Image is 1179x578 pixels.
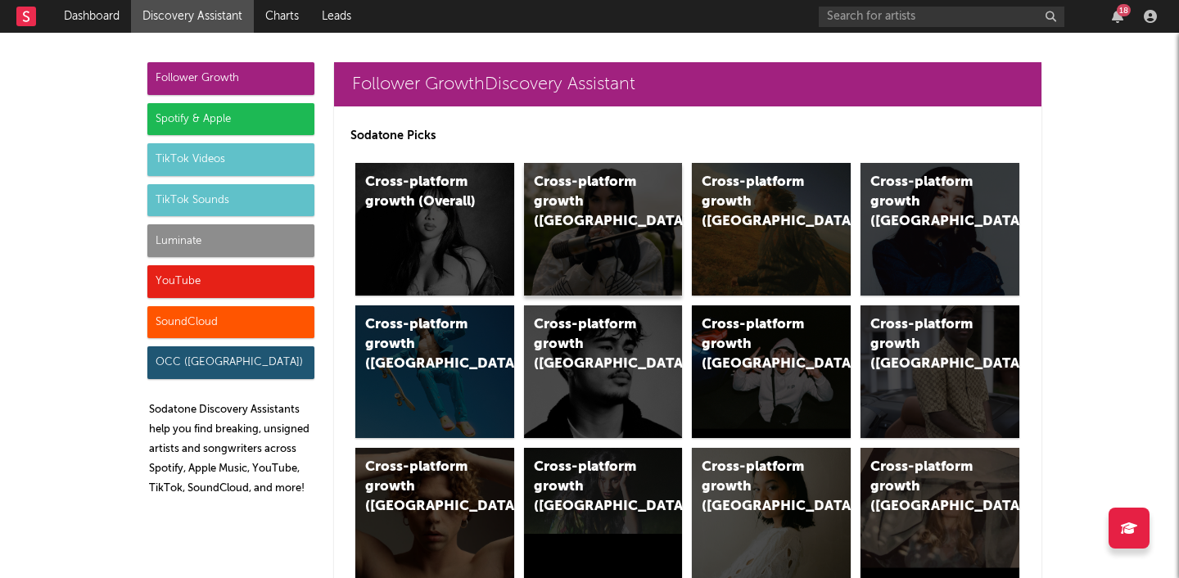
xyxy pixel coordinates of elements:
[147,346,314,379] div: OCC ([GEOGRAPHIC_DATA])
[147,184,314,217] div: TikTok Sounds
[870,458,982,517] div: Cross-platform growth ([GEOGRAPHIC_DATA])
[365,315,477,374] div: Cross-platform growth ([GEOGRAPHIC_DATA])
[702,458,813,517] div: Cross-platform growth ([GEOGRAPHIC_DATA])
[147,143,314,176] div: TikTok Videos
[355,163,514,296] a: Cross-platform growth (Overall)
[350,126,1025,146] p: Sodatone Picks
[702,315,813,374] div: Cross-platform growth ([GEOGRAPHIC_DATA]/GSA)
[534,458,645,517] div: Cross-platform growth ([GEOGRAPHIC_DATA])
[355,305,514,438] a: Cross-platform growth ([GEOGRAPHIC_DATA])
[692,163,851,296] a: Cross-platform growth ([GEOGRAPHIC_DATA])
[870,315,982,374] div: Cross-platform growth ([GEOGRAPHIC_DATA])
[365,173,477,212] div: Cross-platform growth (Overall)
[870,173,982,232] div: Cross-platform growth ([GEOGRAPHIC_DATA])
[861,163,1019,296] a: Cross-platform growth ([GEOGRAPHIC_DATA])
[1117,4,1131,16] div: 18
[861,305,1019,438] a: Cross-platform growth ([GEOGRAPHIC_DATA])
[147,62,314,95] div: Follower Growth
[147,306,314,339] div: SoundCloud
[147,103,314,136] div: Spotify & Apple
[534,315,645,374] div: Cross-platform growth ([GEOGRAPHIC_DATA])
[365,458,477,517] div: Cross-platform growth ([GEOGRAPHIC_DATA])
[692,305,851,438] a: Cross-platform growth ([GEOGRAPHIC_DATA]/GSA)
[819,7,1064,27] input: Search for artists
[524,305,683,438] a: Cross-platform growth ([GEOGRAPHIC_DATA])
[702,173,813,232] div: Cross-platform growth ([GEOGRAPHIC_DATA])
[524,163,683,296] a: Cross-platform growth ([GEOGRAPHIC_DATA])
[147,224,314,257] div: Luminate
[1112,10,1123,23] button: 18
[534,173,645,232] div: Cross-platform growth ([GEOGRAPHIC_DATA])
[334,62,1041,106] a: Follower GrowthDiscovery Assistant
[149,400,314,499] p: Sodatone Discovery Assistants help you find breaking, unsigned artists and songwriters across Spo...
[147,265,314,298] div: YouTube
